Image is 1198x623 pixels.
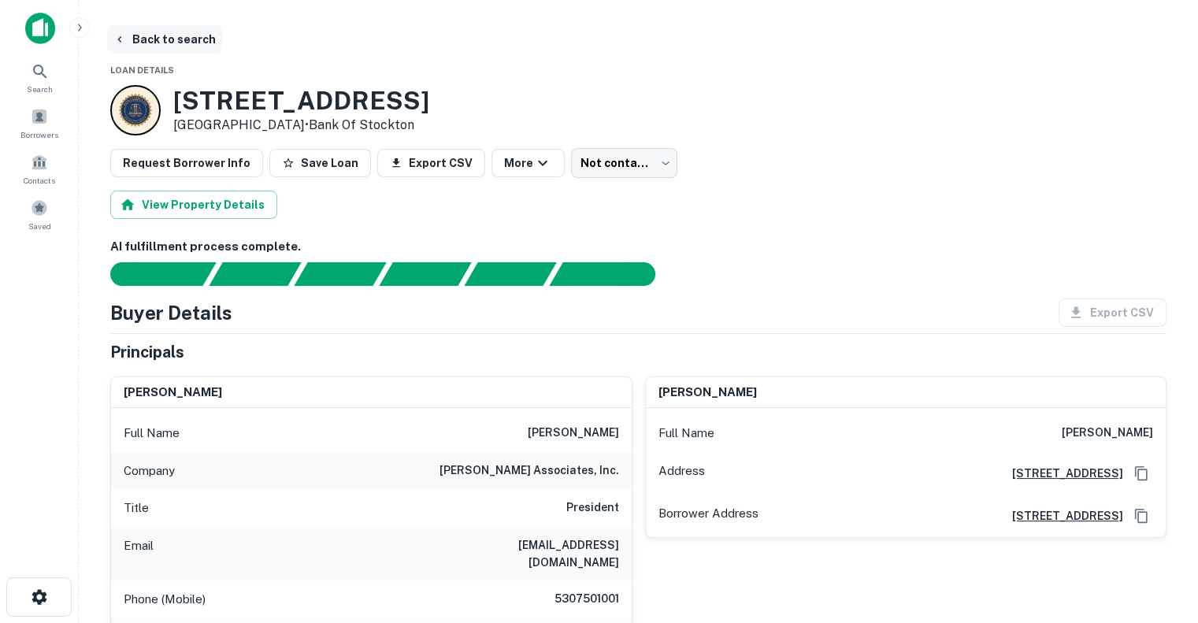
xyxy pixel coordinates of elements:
div: Documents found, AI parsing details... [294,262,386,286]
button: View Property Details [110,191,277,219]
a: [STREET_ADDRESS] [1000,465,1123,482]
h4: Buyer Details [110,299,232,327]
button: Save Loan [269,149,371,177]
span: Loan Details [110,65,174,75]
h6: [PERSON_NAME] associates, inc. [440,462,619,480]
span: Borrowers [20,128,58,141]
p: Address [658,462,705,485]
h6: [EMAIL_ADDRESS][DOMAIN_NAME] [430,536,619,571]
span: Contacts [24,174,55,187]
p: Title [124,499,149,517]
div: Principals found, AI now looking for contact information... [379,262,471,286]
button: Request Borrower Info [110,149,263,177]
div: Sending borrower request to AI... [91,262,210,286]
a: [STREET_ADDRESS] [1000,507,1123,525]
h6: [PERSON_NAME] [1062,424,1153,443]
div: Your request is received and processing... [209,262,301,286]
div: AI fulfillment process complete. [550,262,674,286]
div: Principals found, still searching for contact information. This may take time... [464,262,556,286]
p: Full Name [124,424,180,443]
a: Bank Of Stockton [309,117,414,132]
h6: President [566,499,619,517]
span: Saved [28,220,51,232]
span: Search [27,83,53,95]
button: Back to search [107,25,222,54]
button: Export CSV [377,149,485,177]
h6: [PERSON_NAME] [658,384,757,402]
a: Borrowers [5,102,74,144]
iframe: Chat Widget [1119,497,1198,573]
a: Search [5,56,74,98]
p: Company [124,462,175,480]
button: More [491,149,565,177]
p: Email [124,536,154,571]
h5: Principals [110,340,184,364]
div: Not contacted [571,148,677,178]
h6: [PERSON_NAME] [528,424,619,443]
p: [GEOGRAPHIC_DATA] • [173,116,429,135]
h6: AI fulfillment process complete. [110,238,1166,256]
p: Phone (Mobile) [124,590,206,609]
img: capitalize-icon.png [25,13,55,44]
button: Copy Address [1129,462,1153,485]
a: Saved [5,193,74,235]
a: Contacts [5,147,74,190]
h6: [PERSON_NAME] [124,384,222,402]
p: Full Name [658,424,714,443]
h3: [STREET_ADDRESS] [173,86,429,116]
h6: 5307501001 [525,590,619,609]
p: Borrower Address [658,504,758,528]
